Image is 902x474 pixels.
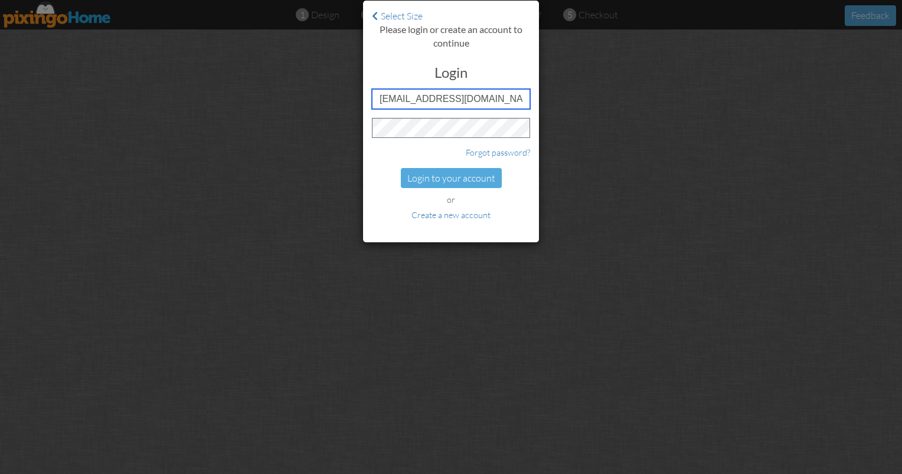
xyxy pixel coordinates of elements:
[380,24,522,48] strong: Please login or create an account to continue
[372,65,530,80] h3: Login
[372,10,423,22] a: Select Size
[401,168,502,189] div: Login to your account
[466,147,530,157] a: Forgot password?
[372,194,530,206] div: or
[411,210,491,220] a: Create a new account
[372,89,530,109] input: ID or Email address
